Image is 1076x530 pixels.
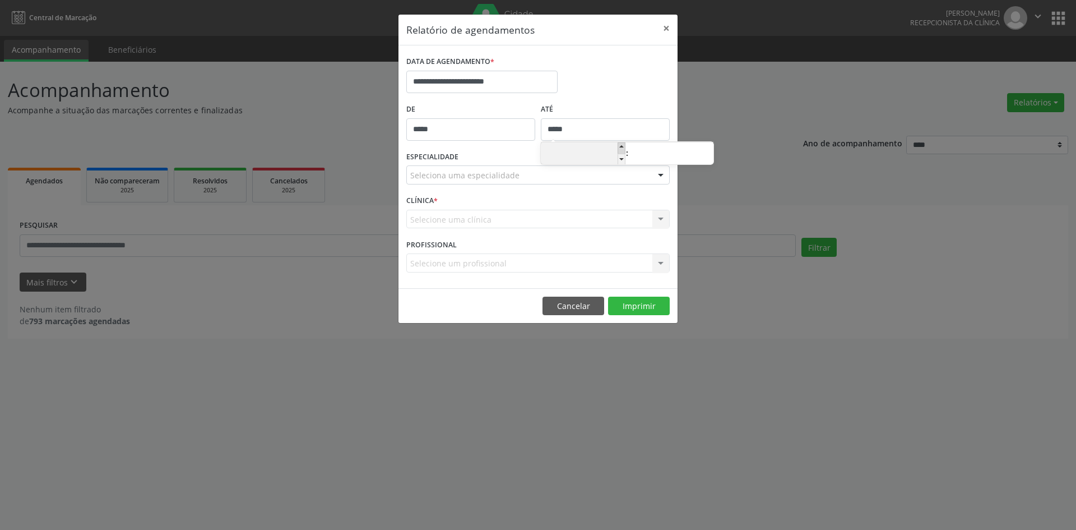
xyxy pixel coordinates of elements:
[406,192,438,210] label: CLÍNICA
[542,297,604,316] button: Cancelar
[406,236,457,254] label: PROFISSIONAL
[541,101,670,118] label: ATÉ
[406,22,535,37] h5: Relatório de agendamentos
[406,101,535,118] label: De
[541,143,625,165] input: Hour
[406,149,458,166] label: ESPECIALIDADE
[655,15,678,42] button: Close
[629,143,713,165] input: Minute
[625,142,629,164] span: :
[608,297,670,316] button: Imprimir
[410,169,520,181] span: Seleciona uma especialidade
[406,53,494,71] label: DATA DE AGENDAMENTO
